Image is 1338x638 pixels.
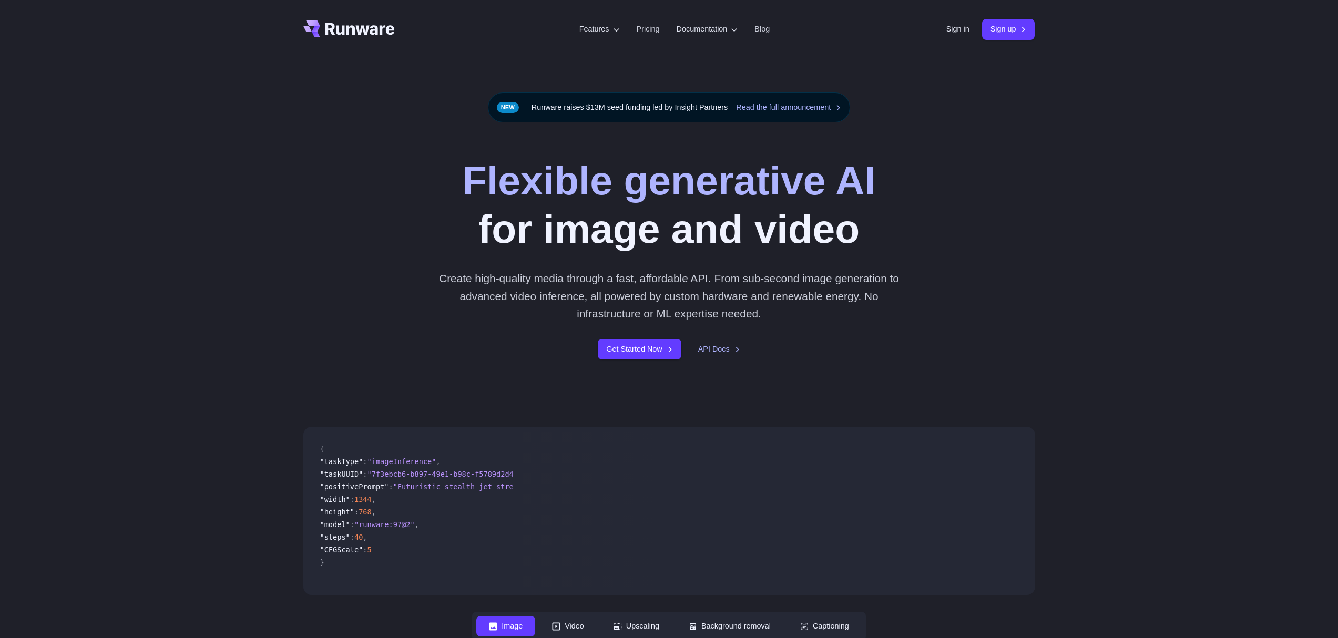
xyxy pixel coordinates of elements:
a: API Docs [698,343,740,355]
button: Image [476,616,535,636]
label: Features [579,23,620,35]
span: 768 [359,508,372,516]
span: : [363,470,367,478]
span: : [350,520,354,529]
span: , [372,508,376,516]
span: "taskType" [320,457,363,466]
span: "height" [320,508,354,516]
span: } [320,558,324,567]
span: 40 [354,533,363,541]
div: Runware raises $13M seed funding led by Insight Partners [488,92,851,122]
a: Pricing [637,23,660,35]
a: Go to / [303,20,395,37]
span: "imageInference" [367,457,436,466]
a: Read the full announcement [736,101,841,114]
button: Upscaling [601,616,672,636]
span: 5 [367,546,372,554]
button: Background removal [676,616,783,636]
span: , [436,457,440,466]
button: Captioning [788,616,862,636]
h1: for image and video [462,156,876,253]
span: , [415,520,419,529]
label: Documentation [677,23,738,35]
a: Sign in [946,23,969,35]
span: "runware:97@2" [354,520,415,529]
span: "taskUUID" [320,470,363,478]
span: { [320,445,324,453]
a: Blog [754,23,770,35]
span: "model" [320,520,350,529]
span: : [363,546,367,554]
p: Create high-quality media through a fast, affordable API. From sub-second image generation to adv... [435,270,903,322]
button: Video [539,616,597,636]
span: "Futuristic stealth jet streaking through a neon-lit cityscape with glowing purple exhaust" [393,482,785,491]
span: "width" [320,495,350,503]
span: 1344 [354,495,372,503]
a: Sign up [982,19,1035,39]
span: : [354,508,359,516]
span: : [363,457,367,466]
span: : [350,495,354,503]
span: : [350,533,354,541]
span: "7f3ebcb6-b897-49e1-b98c-f5789d2d40d7" [367,470,531,478]
span: "steps" [320,533,350,541]
strong: Flexible generative AI [462,158,876,203]
span: , [372,495,376,503]
a: Get Started Now [598,339,681,359]
span: "CFGScale" [320,546,363,554]
span: : [389,482,393,491]
span: , [363,533,367,541]
span: "positivePrompt" [320,482,389,491]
